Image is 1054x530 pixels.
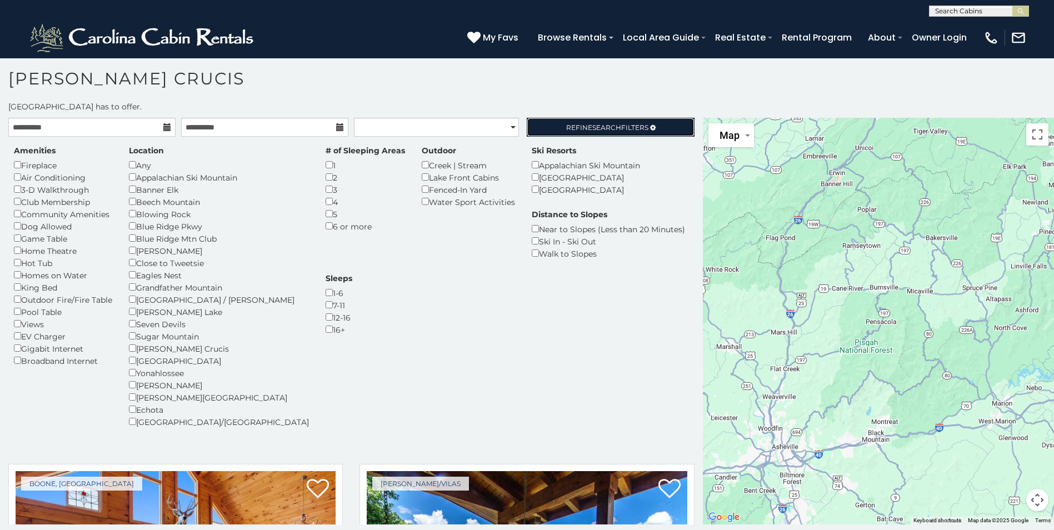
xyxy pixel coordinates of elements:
[129,171,309,183] div: Appalachian Ski Mountain
[422,183,515,196] div: Fenced-In Yard
[14,293,112,306] div: Outdoor Fire/Fire Table
[14,354,112,367] div: Broadband Internet
[129,281,309,293] div: Grandfather Mountain
[968,517,1028,523] span: Map data ©2025 Google
[906,28,972,47] a: Owner Login
[706,510,742,524] img: Google
[708,123,754,147] button: Change map style
[129,159,309,171] div: Any
[14,342,112,354] div: Gigabit Internet
[14,196,112,208] div: Club Membership
[14,257,112,269] div: Hot Tub
[129,232,309,244] div: Blue Ridge Mtn Club
[913,517,961,524] button: Keyboard shortcuts
[532,183,640,196] div: [GEOGRAPHIC_DATA]
[467,31,521,45] a: My Favs
[129,196,309,208] div: Beech Mountain
[532,145,576,156] label: Ski Resorts
[14,232,112,244] div: Game Table
[129,403,309,416] div: Echota
[129,318,309,330] div: Seven Devils
[566,123,648,132] span: Refine Filters
[129,208,309,220] div: Blowing Rock
[129,416,309,428] div: [GEOGRAPHIC_DATA]/[GEOGRAPHIC_DATA]
[720,129,740,141] span: Map
[532,235,685,247] div: Ski In - Ski Out
[326,299,352,311] div: 7-11
[129,269,309,281] div: Eagles Nest
[1035,517,1051,523] a: Terms (opens in new tab)
[326,196,405,208] div: 4
[14,306,112,318] div: Pool Table
[372,477,469,491] a: [PERSON_NAME]/Vilas
[129,183,309,196] div: Banner Elk
[326,323,352,336] div: 16+
[14,269,112,281] div: Homes on Water
[422,196,515,208] div: Water Sport Activities
[706,510,742,524] a: Open this area in Google Maps (opens a new window)
[307,478,329,501] a: Add to favorites
[326,171,405,183] div: 2
[532,159,640,171] div: Appalachian Ski Mountain
[14,330,112,342] div: EV Charger
[532,209,607,220] label: Distance to Slopes
[1026,123,1048,146] button: Toggle fullscreen view
[129,244,309,257] div: [PERSON_NAME]
[592,123,621,132] span: Search
[14,183,112,196] div: 3-D Walkthrough
[14,281,112,293] div: King Bed
[532,171,640,183] div: [GEOGRAPHIC_DATA]
[658,478,681,501] a: Add to favorites
[326,208,405,220] div: 5
[326,145,405,156] label: # of Sleeping Areas
[326,159,405,171] div: 1
[710,28,771,47] a: Real Estate
[422,145,456,156] label: Outdoor
[129,354,309,367] div: [GEOGRAPHIC_DATA]
[326,183,405,196] div: 3
[422,159,515,171] div: Creek | Stream
[483,31,518,44] span: My Favs
[983,30,999,46] img: phone-regular-white.png
[326,287,352,299] div: 1-6
[129,145,164,156] label: Location
[129,306,309,318] div: [PERSON_NAME] Lake
[862,28,901,47] a: About
[1026,489,1048,511] button: Map camera controls
[326,220,405,232] div: 6 or more
[129,330,309,342] div: Sugar Mountain
[14,244,112,257] div: Home Theatre
[129,293,309,306] div: [GEOGRAPHIC_DATA] / [PERSON_NAME]
[14,220,112,232] div: Dog Allowed
[14,171,112,183] div: Air Conditioning
[21,477,142,491] a: Boone, [GEOGRAPHIC_DATA]
[129,379,309,391] div: [PERSON_NAME]
[129,220,309,232] div: Blue Ridge Pkwy
[129,391,309,403] div: [PERSON_NAME][GEOGRAPHIC_DATA]
[14,208,112,220] div: Community Amenities
[532,223,685,235] div: Near to Slopes (Less than 20 Minutes)
[129,257,309,269] div: Close to Tweetsie
[14,159,112,171] div: Fireplace
[14,145,56,156] label: Amenities
[422,171,515,183] div: Lake Front Cabins
[532,28,612,47] a: Browse Rentals
[129,367,309,379] div: Yonahlossee
[776,28,857,47] a: Rental Program
[28,21,258,54] img: White-1-2.png
[527,118,694,137] a: RefineSearchFilters
[1011,30,1026,46] img: mail-regular-white.png
[129,342,309,354] div: [PERSON_NAME] Crucis
[326,311,352,323] div: 12-16
[617,28,705,47] a: Local Area Guide
[532,247,685,259] div: Walk to Slopes
[326,273,352,284] label: Sleeps
[14,318,112,330] div: Views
